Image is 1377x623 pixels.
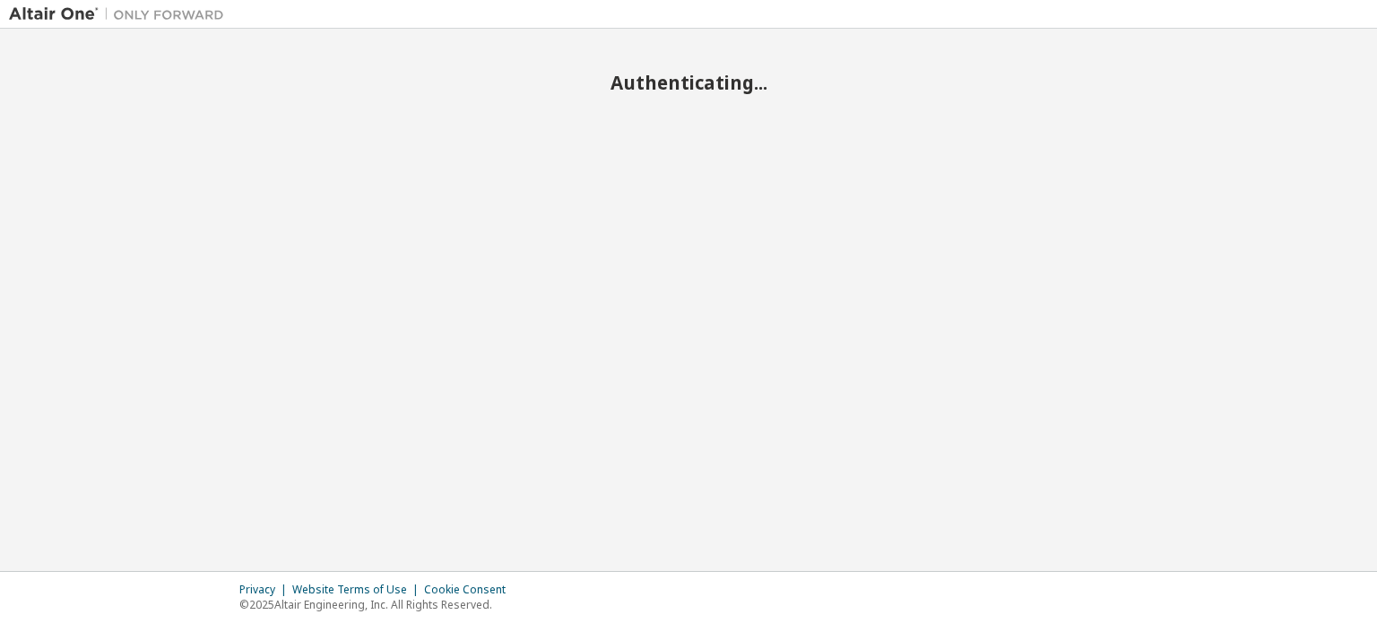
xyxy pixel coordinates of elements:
[292,583,424,597] div: Website Terms of Use
[9,71,1368,94] h2: Authenticating...
[9,5,233,23] img: Altair One
[239,583,292,597] div: Privacy
[239,597,516,612] p: © 2025 Altair Engineering, Inc. All Rights Reserved.
[424,583,516,597] div: Cookie Consent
